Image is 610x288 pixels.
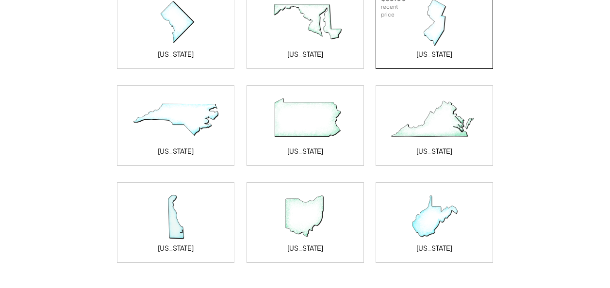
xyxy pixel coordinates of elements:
[127,96,224,144] img: North Carolina
[287,146,323,156] div: [US_STATE]
[416,243,452,253] div: [US_STATE]
[257,192,354,241] img: Ohio
[158,243,194,253] div: [US_STATE]
[287,243,323,253] div: [US_STATE]
[287,49,323,59] div: [US_STATE]
[158,146,194,156] div: [US_STATE]
[386,192,483,241] img: West Virginia
[257,96,354,144] img: Pennsylvania
[158,49,194,59] div: [US_STATE]
[416,49,452,59] div: [US_STATE]
[127,192,224,241] img: Delaware
[386,96,483,144] img: Virginia
[416,146,452,156] div: [US_STATE]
